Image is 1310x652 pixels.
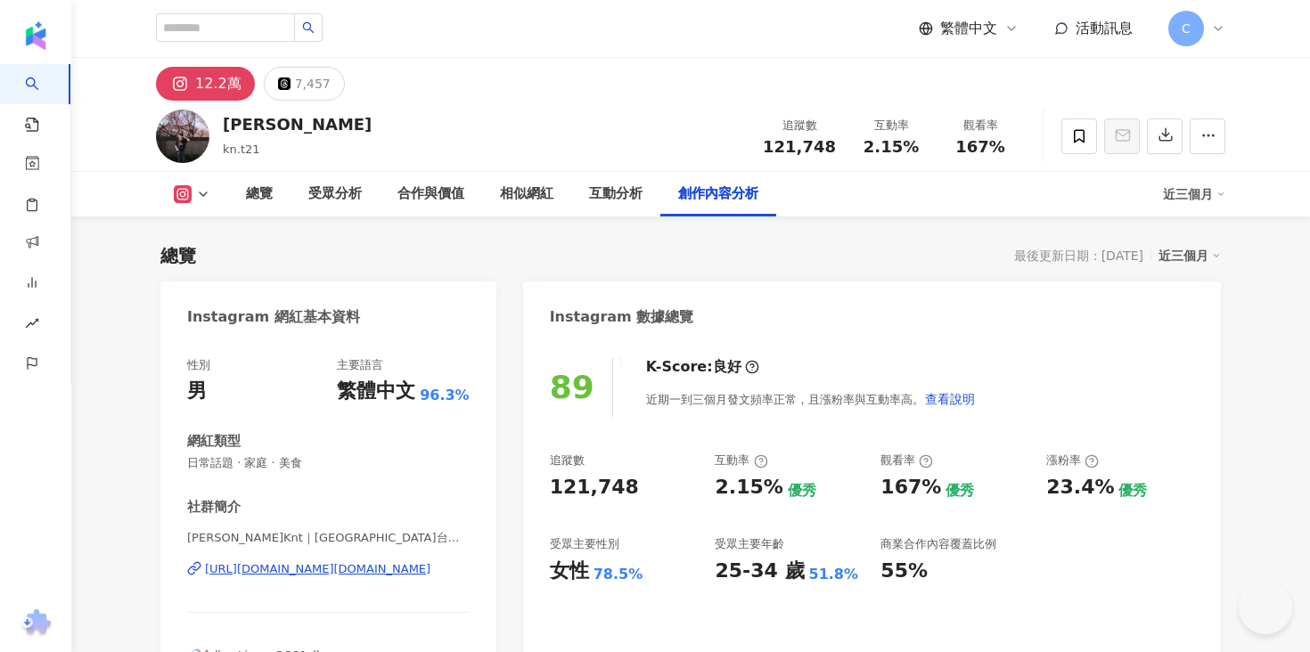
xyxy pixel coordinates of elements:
span: rise [25,306,39,346]
div: 78.5% [594,565,643,584]
div: 追蹤數 [763,117,836,134]
div: 合作與價值 [397,183,464,205]
div: 互動分析 [589,183,643,205]
span: 日常話題 · 家庭 · 美食 [187,455,470,471]
div: 7,457 [295,71,331,96]
div: 25-34 歲 [715,558,804,585]
span: kn.t21 [223,143,260,156]
img: KOL Avatar [156,110,209,163]
div: 51.8% [809,565,859,584]
span: [PERSON_NAME]Knt｜[GEOGRAPHIC_DATA]台南美食 旅遊分享 | kn.t21 [187,530,470,546]
span: 活動訊息 [1076,20,1133,37]
div: 受眾主要年齡 [715,536,784,552]
div: 總覽 [160,243,196,268]
div: 近三個月 [1163,180,1225,208]
div: 追蹤數 [550,452,585,469]
div: 優秀 [788,481,816,501]
button: 12.2萬 [156,67,255,101]
div: 2.15% [715,474,782,501]
div: 受眾主要性別 [550,536,619,552]
div: 最後更新日期：[DATE] [1014,249,1143,263]
div: [URL][DOMAIN_NAME][DOMAIN_NAME] [205,561,430,577]
div: 互動率 [857,117,925,134]
span: 96.3% [420,386,470,405]
div: 167% [880,474,941,501]
div: K-Score : [646,357,759,377]
div: 觀看率 [880,452,933,469]
div: 近期一到三個月發文頻率正常，且漲粉率與互動率高。 [646,381,976,417]
div: 12.2萬 [195,71,242,96]
span: 查看說明 [925,392,975,406]
img: chrome extension [19,609,53,638]
div: 23.4% [1046,474,1114,501]
div: 主要語言 [337,357,383,373]
div: Instagram 網紅基本資料 [187,307,360,327]
div: 互動率 [715,452,767,469]
span: C [1182,19,1191,38]
div: 121,748 [550,474,639,501]
a: search [25,64,61,134]
div: 商業合作內容覆蓋比例 [880,536,996,552]
button: 查看說明 [924,381,976,417]
div: 總覽 [246,183,273,205]
div: [PERSON_NAME] [223,113,372,135]
img: logo icon [21,21,50,50]
div: 觀看率 [946,117,1014,134]
div: 受眾分析 [308,183,362,205]
div: 男 [187,378,207,405]
div: 相似網紅 [500,183,553,205]
div: 優秀 [1118,481,1147,501]
span: 繁體中文 [940,19,997,38]
div: 女性 [550,558,589,585]
div: 社群簡介 [187,498,241,517]
div: 近三個月 [1159,244,1221,267]
div: 良好 [713,357,741,377]
iframe: Help Scout Beacon - Open [1239,581,1292,634]
div: 創作內容分析 [678,183,758,205]
span: search [302,21,315,34]
span: 2.15% [864,138,919,156]
div: 89 [550,369,594,405]
div: Instagram 數據總覽 [550,307,694,327]
a: [URL][DOMAIN_NAME][DOMAIN_NAME] [187,561,470,577]
div: 漲粉率 [1046,452,1099,469]
div: 網紅類型 [187,432,241,451]
button: 7,457 [264,67,345,101]
div: 55% [880,558,928,585]
span: 167% [955,138,1005,156]
div: 繁體中文 [337,378,415,405]
span: 121,748 [763,137,836,156]
div: 性別 [187,357,210,373]
div: 優秀 [946,481,974,501]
